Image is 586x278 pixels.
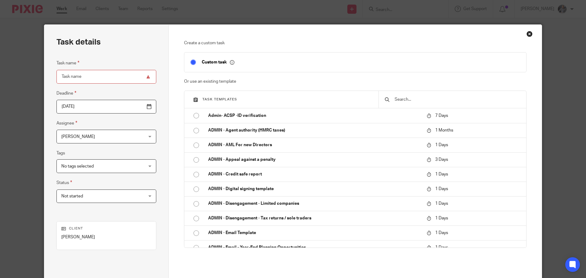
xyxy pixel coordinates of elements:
span: Not started [61,194,83,198]
p: ADMIN - Credit safe report [208,171,421,177]
input: Task name [56,70,156,84]
p: Custom task [202,60,234,65]
span: 1 Days [435,187,448,191]
p: Create a custom task [184,40,527,46]
p: ADMIN - Email - Year-End Planning Opportunities [208,244,421,251]
input: Pick a date [56,100,156,114]
p: ADMIN - Email Template [208,230,421,236]
p: Client [61,226,151,231]
p: ADMIN - Digital signing template [208,186,421,192]
span: No tags selected [61,164,94,168]
label: Task name [56,60,79,67]
input: Search... [394,96,520,103]
p: ADMIN - Disengagement - Tax returns / sole traders [208,215,421,221]
p: ADMIN - AML For new Directors [208,142,421,148]
label: Deadline [56,90,76,97]
p: ADMIN - Agent authority (HMRC taxes) [208,127,421,133]
div: Close this dialog window [526,31,533,37]
span: 1 Days [435,172,448,176]
p: Or use an existing template [184,78,527,85]
p: ADMIN - Disengagement - Limited companies [208,200,421,207]
p: Admin- ACSP -ID verification [208,113,421,119]
span: 1 Days [435,231,448,235]
p: [PERSON_NAME] [61,234,151,240]
label: Assignee [56,120,77,127]
span: 3 Days [435,157,448,162]
span: [PERSON_NAME] [61,135,95,139]
span: 1 Days [435,201,448,206]
label: Tags [56,150,65,156]
p: ADMIN - Appeal against a penalty [208,157,421,163]
span: 1 Days [435,216,448,220]
span: 1 Months [435,128,453,132]
label: Status [56,179,72,186]
span: 1 Days [435,143,448,147]
span: Task templates [202,98,237,101]
span: 7 Days [435,114,448,118]
h2: Task details [56,37,101,47]
span: 1 Days [435,245,448,250]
